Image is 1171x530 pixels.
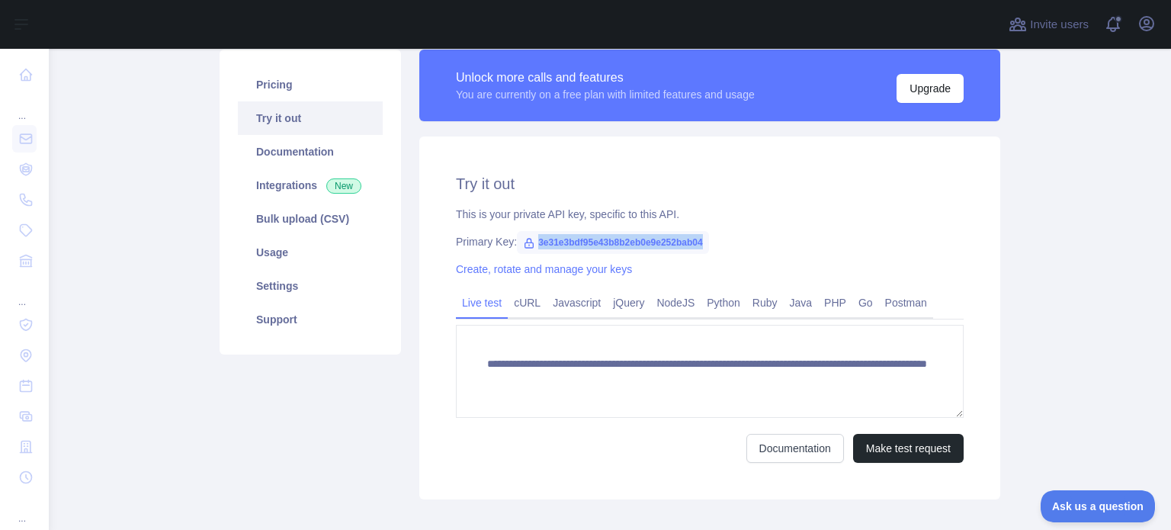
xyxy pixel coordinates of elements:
span: Invite users [1030,16,1089,34]
div: You are currently on a free plan with limited features and usage [456,87,755,102]
a: Ruby [746,291,784,315]
span: New [326,178,361,194]
a: NodeJS [650,291,701,315]
a: PHP [818,291,852,315]
a: jQuery [607,291,650,315]
button: Invite users [1006,12,1092,37]
a: Pricing [238,68,383,101]
a: Create, rotate and manage your keys [456,263,632,275]
iframe: Toggle Customer Support [1041,490,1156,522]
a: Try it out [238,101,383,135]
a: Go [852,291,879,315]
h2: Try it out [456,173,964,194]
a: Java [784,291,819,315]
div: This is your private API key, specific to this API. [456,207,964,222]
a: Usage [238,236,383,269]
div: Unlock more calls and features [456,69,755,87]
a: Integrations New [238,169,383,202]
div: ... [12,278,37,308]
a: Postman [879,291,933,315]
a: Bulk upload (CSV) [238,202,383,236]
a: cURL [508,291,547,315]
a: Support [238,303,383,336]
a: Javascript [547,291,607,315]
div: ... [12,494,37,525]
button: Make test request [853,434,964,463]
a: Documentation [238,135,383,169]
div: ... [12,92,37,122]
a: Python [701,291,746,315]
button: Upgrade [897,74,964,103]
a: Documentation [746,434,844,463]
a: Live test [456,291,508,315]
span: 3e31e3bdf95e43b8b2eb0e9e252bab04 [517,231,708,254]
a: Settings [238,269,383,303]
div: Primary Key: [456,234,964,249]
